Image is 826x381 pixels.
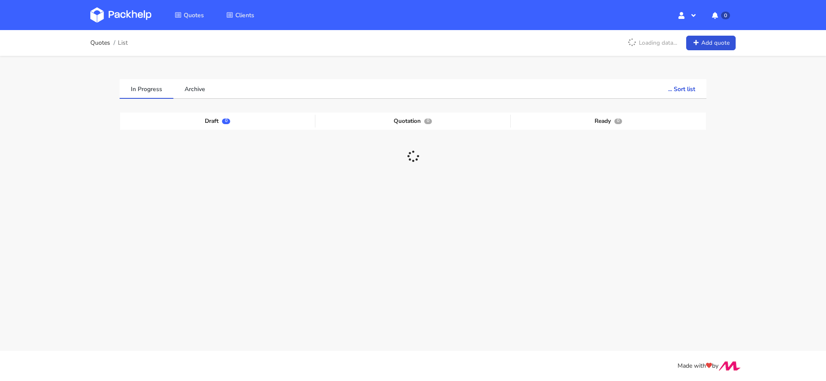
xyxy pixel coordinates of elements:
[79,361,747,371] div: Made with by
[90,34,128,52] nav: breadcrumb
[623,36,681,50] p: Loading data...
[705,7,736,23] button: 0
[118,40,128,46] span: List
[614,119,622,124] span: 0
[173,79,216,98] a: Archive
[424,119,432,124] span: 0
[90,40,110,46] a: Quotes
[90,7,151,23] img: Dashboard
[721,12,730,19] span: 0
[686,36,736,51] a: Add quote
[164,7,214,23] a: Quotes
[120,79,173,98] a: In Progress
[216,7,265,23] a: Clients
[222,119,230,124] span: 0
[235,11,254,19] span: Clients
[315,115,511,128] div: Quotation
[657,79,706,98] button: ... Sort list
[511,115,706,128] div: Ready
[120,115,315,128] div: Draft
[184,11,204,19] span: Quotes
[718,361,741,371] img: Move Closer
